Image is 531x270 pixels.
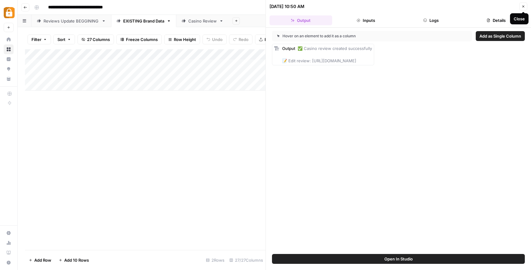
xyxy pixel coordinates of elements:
a: Opportunities [4,64,14,74]
a: Browse [4,44,14,54]
button: Filter [27,35,51,44]
button: 27 Columns [77,35,114,44]
span: Add 10 Rows [64,257,89,263]
div: Close [514,16,525,22]
button: Add as Single Column [476,31,525,41]
div: EXISTING Brand Data [123,18,164,24]
a: EXISTING Brand Data [111,15,176,27]
button: Export CSV [255,35,291,44]
a: Reviews Update BEGGINING [31,15,111,27]
button: Open In Studio [272,254,525,264]
button: Details [465,15,527,25]
span: Output [282,46,295,51]
div: Reviews Update BEGGINING [44,18,99,24]
button: Help + Support [4,258,14,268]
a: Usage [4,238,14,248]
button: Workspace: Adzz [4,5,14,20]
a: Your Data [4,74,14,84]
div: [DATE] 10:50 AM [270,3,304,10]
div: 2 Rows [203,255,227,265]
a: Home [4,35,14,44]
span: Sort [57,36,65,43]
span: ✅ Casino review created successfully 📝 Edit review: [URL][DOMAIN_NAME] [282,46,372,63]
button: Freeze Columns [116,35,162,44]
div: Hover on an element to add it as a column [277,33,412,39]
span: Freeze Columns [126,36,158,43]
img: Adzz Logo [4,7,15,18]
span: Add Row [34,257,51,263]
span: Undo [212,36,223,43]
span: Row Height [174,36,196,43]
span: Filter [31,36,41,43]
button: Row Height [164,35,200,44]
a: Casino Review [176,15,229,27]
span: Redo [239,36,249,43]
button: Redo [229,35,253,44]
div: Casino Review [188,18,217,24]
button: Logs [400,15,462,25]
span: 27 Columns [87,36,110,43]
div: 27/27 Columns [227,255,265,265]
button: Output [270,15,332,25]
a: Insights [4,54,14,64]
button: Sort [53,35,75,44]
button: Inputs [335,15,397,25]
button: Add 10 Rows [55,255,93,265]
button: Undo [203,35,227,44]
a: Settings [4,228,14,238]
span: Open In Studio [384,256,413,262]
button: Add Row [25,255,55,265]
a: Learning Hub [4,248,14,258]
span: Add as Single Column [479,33,521,39]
